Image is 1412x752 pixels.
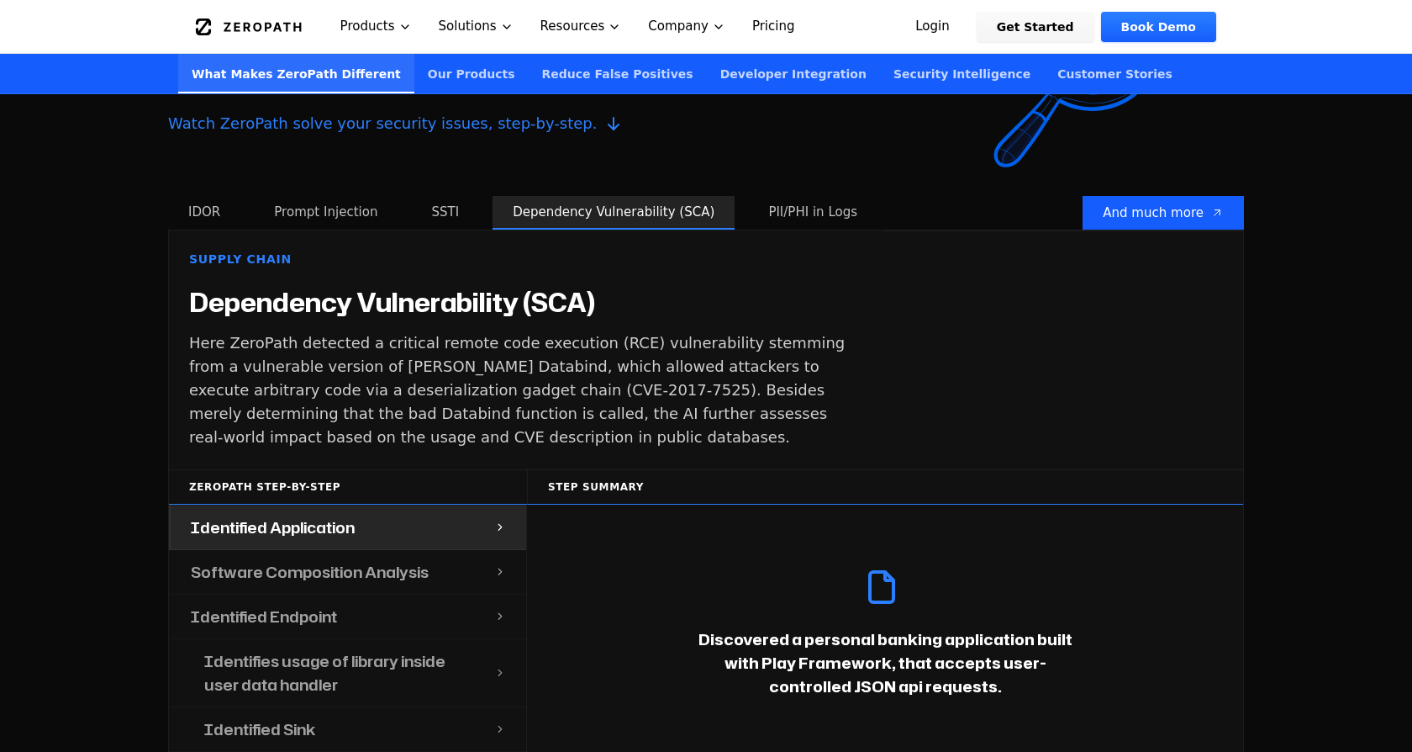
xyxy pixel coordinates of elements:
button: Dependency Vulnerability (SCA) [493,196,735,230]
a: Customer Stories [1044,54,1186,93]
a: Our Products [414,54,529,93]
span: Supply Chain [189,251,292,267]
p: Here ZeroPath detected a critical remote code execution (RCE) vulnerability stemming from a vulne... [189,331,865,449]
button: Identifies usage of library inside user data handler [169,639,526,707]
a: Book Demo [1101,12,1216,42]
button: IDOR [168,196,240,230]
h4: Identified Sink [204,718,315,741]
h4: Identified Endpoint [191,605,337,628]
div: Step Summary [527,469,1243,505]
h4: Software Composition Analysis [191,560,429,584]
h4: Identified Application [191,516,355,539]
a: Reduce False Positives [529,54,707,93]
button: SSTI [411,196,479,230]
p: Discovered a personal banking application built with Play Framework, that accepts user-controlled... [697,628,1073,698]
a: Security Intelligence [880,54,1044,93]
h4: Identifies usage of library inside user data handler [204,649,481,696]
button: Identified Application [169,506,526,550]
a: And much more [1083,196,1244,230]
h4: Dependency Vulnerability (SCA) [189,288,595,318]
a: Developer Integration [707,54,880,93]
div: ZeroPath Step-by-Step [169,469,527,505]
a: Get Started [977,12,1094,42]
span: Watch ZeroPath solve your security issues, step-by-step. [168,112,733,135]
button: Prompt Injection [254,196,398,230]
button: Identified Sink [169,707,526,752]
a: Login [895,12,970,42]
button: PII/PHI in Logs [748,196,877,230]
a: What Makes ZeroPath Different [178,54,414,93]
button: Identified Endpoint [169,595,526,639]
button: Software Composition Analysis [169,550,526,595]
